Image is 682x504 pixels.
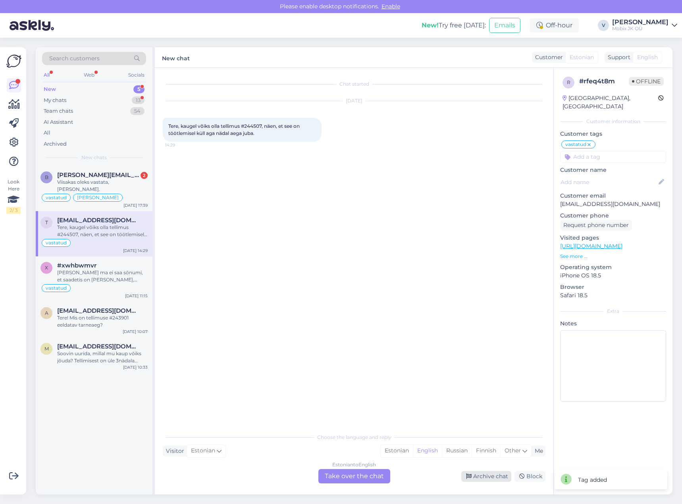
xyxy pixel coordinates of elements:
div: Request phone number [560,220,632,231]
span: vastatud [46,240,67,245]
div: Finnish [472,445,500,457]
span: mirjam.talts@hotmail.com [57,343,140,350]
div: Team chats [44,107,73,115]
span: timokilk780@gmail.com [57,217,140,224]
span: vastatud [46,195,67,200]
div: [DATE] [163,97,545,104]
div: Socials [127,70,146,80]
span: t [45,219,48,225]
img: Askly Logo [6,54,21,69]
button: Emails [489,18,520,33]
p: Operating system [560,263,666,271]
div: Look Here [6,178,21,214]
span: 14:29 [165,142,195,148]
div: My chats [44,96,66,104]
div: 2 / 3 [6,207,21,214]
span: m [44,346,49,352]
p: Customer name [560,166,666,174]
p: Customer email [560,192,666,200]
p: Safari 18.5 [560,291,666,300]
div: [DATE] 17:39 [123,202,148,208]
div: Block [514,471,545,482]
div: All [44,129,50,137]
div: All [42,70,51,80]
div: Visitor [163,447,184,455]
div: V [598,20,609,31]
span: Estonian [191,446,215,455]
div: Chat started [163,81,545,88]
div: 54 [130,107,144,115]
p: [EMAIL_ADDRESS][DOMAIN_NAME] [560,200,666,208]
span: Enable [379,3,403,10]
span: New chats [81,154,107,161]
div: [DATE] 14:29 [123,248,148,254]
a: [PERSON_NAME]Mobix JK OÜ [612,19,677,32]
div: # rfeq4t8m [579,77,629,86]
span: English [637,53,658,62]
div: Estonian to English [332,461,376,468]
span: #xwhbwmvr [57,262,96,269]
span: x [45,265,48,271]
div: 2 [141,172,148,179]
div: Support [605,53,630,62]
div: Estonian [381,445,413,457]
p: Browser [560,283,666,291]
p: Notes [560,319,666,328]
div: AI Assistant [44,118,73,126]
div: New [44,85,56,93]
div: English [413,445,442,457]
span: a [45,310,48,316]
div: Extra [560,308,666,315]
div: Mobix JK OÜ [612,25,669,32]
label: New chat [162,52,190,63]
span: Offline [629,77,664,86]
p: Visited pages [560,234,666,242]
div: [DATE] 10:07 [123,329,148,335]
div: Archived [44,140,67,148]
span: vastatud [565,142,586,147]
span: annabel.sagen@gmail.com [57,307,140,314]
div: 13 [132,96,144,104]
div: Viisakas oleks vastata, [PERSON_NAME]. [57,179,148,193]
div: [DATE] 11:15 [125,293,148,299]
div: [PERSON_NAME] ma ei saa sõnumi, et saadetis on [PERSON_NAME], [PERSON_NAME] tühistama tellimust. ... [57,269,148,283]
div: 5 [133,85,144,93]
span: Other [505,447,521,454]
div: [GEOGRAPHIC_DATA], [GEOGRAPHIC_DATA] [563,94,658,111]
span: Estonian [570,53,594,62]
div: Choose the language and reply [163,434,545,441]
span: Tere, kaugel võiks olla tellimus #244507, näen, et see on töötlemisel küll aga nädal aega juba. [168,123,301,136]
div: Off-hour [530,18,579,33]
span: vastatud [46,286,67,290]
div: Web [82,70,96,80]
p: iPhone OS 18.5 [560,271,666,280]
p: Customer tags [560,130,666,138]
input: Add a tag [560,151,666,163]
span: b [45,174,48,180]
div: Take over the chat [318,469,390,483]
div: Russian [442,445,472,457]
b: New! [422,21,439,29]
div: Tere, kaugel võiks olla tellimus #244507, näen, et see on töötlemisel küll aga nädal aega juba. [57,224,148,238]
div: Customer [532,53,563,62]
div: [DATE] 10:33 [123,364,148,370]
input: Add name [561,178,657,187]
p: See more ... [560,253,666,260]
a: [URL][DOMAIN_NAME] [560,242,622,250]
div: Me [532,447,543,455]
div: Tere! Mis on tellimuse #243901 eeldatav tarneaeg? [57,314,148,329]
div: Tag added [578,476,607,484]
div: Soovin uurida, millal mu kaup võiks jõuda? Tellimisest on üle 3nädala möödas juba. Tellimuse nr: ... [57,350,148,364]
div: [PERSON_NAME] [612,19,669,25]
span: [PERSON_NAME] [77,195,119,200]
p: Customer phone [560,212,666,220]
span: bert.privoi@gmail.com [57,171,140,179]
div: Try free [DATE]: [422,21,486,30]
div: Archive chat [461,471,511,482]
div: Customer information [560,118,666,125]
span: r [567,79,570,85]
span: Search customers [49,54,100,63]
